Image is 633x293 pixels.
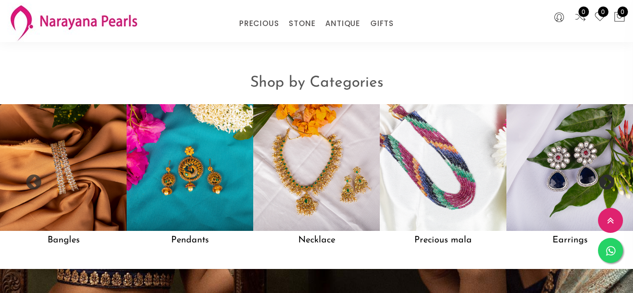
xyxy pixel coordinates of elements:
[594,11,606,24] a: 0
[574,11,586,24] a: 0
[127,231,253,250] h5: Pendants
[239,16,279,31] a: PRECIOUS
[325,16,360,31] a: ANTIQUE
[127,104,253,231] img: Pendants
[598,174,608,184] button: Next
[506,104,633,231] img: Earrings
[289,16,315,31] a: STONE
[25,174,35,184] button: Previous
[370,16,394,31] a: GIFTS
[617,7,628,17] span: 0
[506,231,633,250] h5: Earrings
[253,104,380,231] img: Necklace
[380,231,506,250] h5: Precious mala
[598,7,608,17] span: 0
[380,104,506,231] img: Precious mala
[578,7,589,17] span: 0
[253,231,380,250] h5: Necklace
[613,11,625,24] button: 0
